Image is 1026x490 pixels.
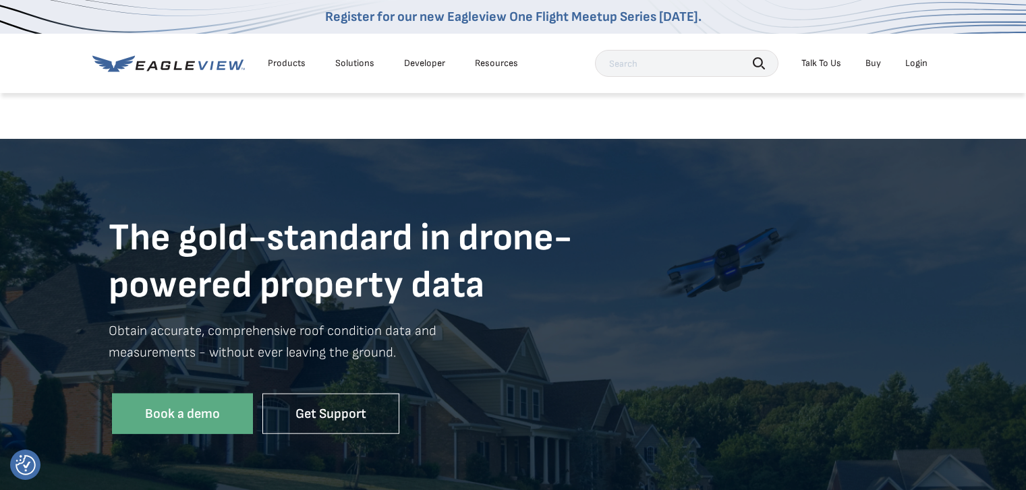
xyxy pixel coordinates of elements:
a: Register for our new Eagleview One Flight Meetup Series [DATE]. [325,9,702,25]
input: Search [595,50,778,77]
h1: The gold-standard in drone- powered property data [109,214,918,309]
div: Talk To Us [801,57,841,69]
a: Get Support [262,393,399,434]
a: Developer [404,57,445,69]
a: Buy [865,57,881,69]
div: Resources [475,57,518,69]
img: Revisit consent button [16,455,36,475]
button: Consent Preferences [16,455,36,475]
div: Solutions [335,57,374,69]
a: Book a demo [112,393,253,434]
div: Login [905,57,928,69]
p: Obtain accurate, comprehensive roof condition data and measurements - without ever leaving the gr... [109,319,918,383]
div: Products [268,57,306,69]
